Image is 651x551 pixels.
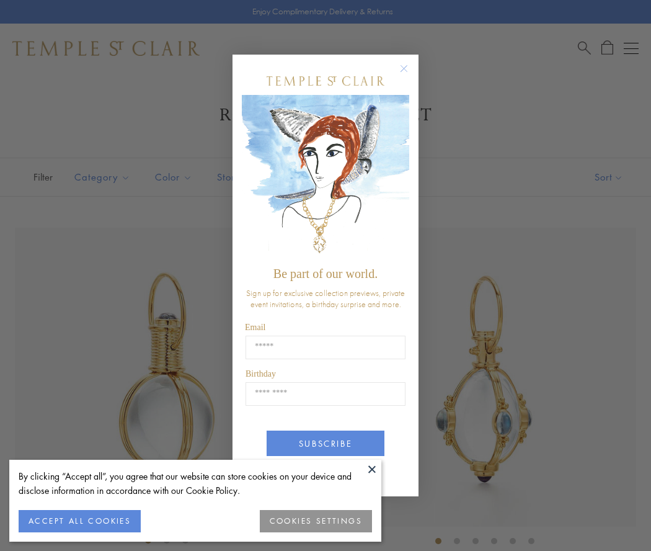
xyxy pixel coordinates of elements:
button: SUBSCRIBE [267,431,384,456]
button: Close dialog [402,67,418,83]
button: COOKIES SETTINGS [260,510,372,532]
img: Temple St. Clair [267,76,384,86]
img: c4a9eb12-d91a-4d4a-8ee0-386386f4f338.jpeg [242,95,409,261]
span: Be part of our world. [273,267,378,280]
span: Sign up for exclusive collection previews, private event invitations, a birthday surprise and more. [246,287,405,310]
span: Birthday [246,369,276,379]
div: By clicking “Accept all”, you agree that our website can store cookies on your device and disclos... [19,469,372,498]
button: ACCEPT ALL COOKIES [19,510,141,532]
input: Email [246,336,405,359]
span: Email [245,323,265,332]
